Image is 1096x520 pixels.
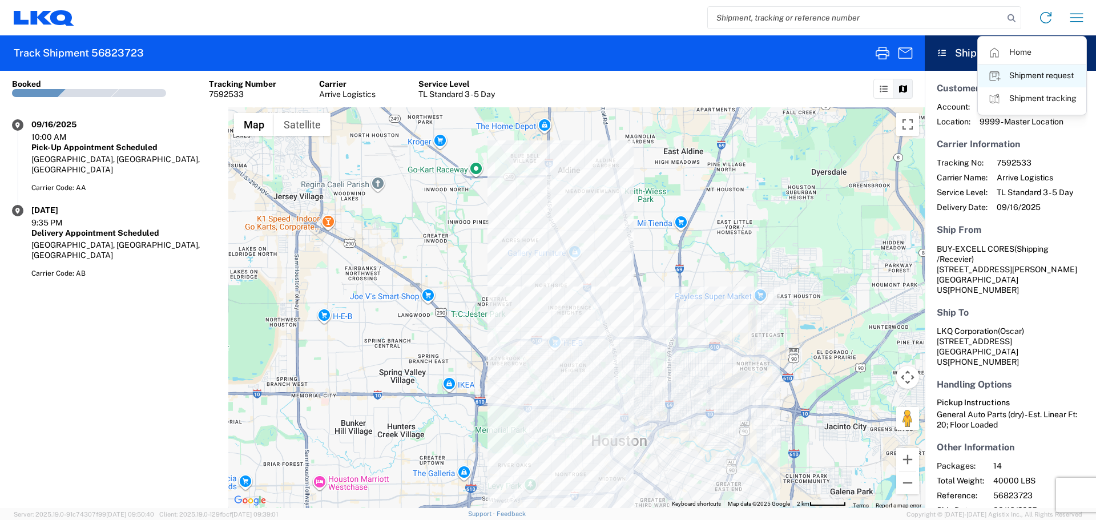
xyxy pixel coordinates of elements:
[937,116,970,127] span: Location:
[853,502,869,509] a: Terms
[896,471,919,494] button: Zoom out
[937,490,984,501] span: Reference:
[937,187,988,197] span: Service Level:
[948,357,1019,366] span: [PHONE_NUMBER]
[14,46,144,60] h2: Track Shipment 56823723
[31,132,88,142] div: 10:00 AM
[672,500,721,508] button: Keyboard shortcuts
[937,158,988,168] span: Tracking No:
[937,326,1084,367] address: [GEOGRAPHIC_DATA] US
[937,409,1084,430] div: General Auto Parts (dry) - Est. Linear Ft: 20; Floor Loaded
[159,511,278,518] span: Client: 2025.19.0-129fbcf
[232,511,278,518] span: [DATE] 09:39:01
[106,511,154,518] span: [DATE] 09:50:40
[980,116,1063,127] span: 9999 - Master Location
[31,268,216,279] div: Carrier Code: AB
[937,307,1084,318] h5: Ship To
[14,511,154,518] span: Server: 2025.19.0-91c74307f99
[319,89,376,99] div: Arrive Logistics
[274,113,331,136] button: Show satellite imagery
[948,285,1019,295] span: [PHONE_NUMBER]
[937,172,988,183] span: Carrier Name:
[997,187,1073,197] span: TL Standard 3 - 5 Day
[234,113,274,136] button: Show street map
[997,202,1073,212] span: 09/16/2025
[937,83,1084,94] h5: Customer Information
[978,87,1086,110] a: Shipment tracking
[937,379,1084,390] h5: Handling Options
[31,142,216,152] div: Pick-Up Appointment Scheduled
[937,505,984,515] span: Ship Date:
[31,119,88,130] div: 09/16/2025
[997,158,1073,168] span: 7592533
[998,326,1024,336] span: (Oscar)
[896,407,919,430] button: Drag Pegman onto the map to open Street View
[993,475,1091,486] span: 40000 LBS
[937,398,1084,408] h6: Pickup Instructions
[937,244,1014,253] span: BUY-EXCELL CORES
[497,510,526,517] a: Feedback
[31,228,216,238] div: Delivery Appointment Scheduled
[937,442,1084,453] h5: Other Information
[468,510,497,517] a: Support
[231,493,269,508] a: Open this area in Google Maps (opens a new window)
[937,244,1084,295] address: [GEOGRAPHIC_DATA] US
[896,448,919,471] button: Zoom in
[896,113,919,136] button: Toggle fullscreen view
[728,501,790,507] span: Map data ©2025 Google
[12,79,41,89] div: Booked
[993,505,1091,515] span: 09/16/2025
[31,240,216,260] div: [GEOGRAPHIC_DATA], [GEOGRAPHIC_DATA], [GEOGRAPHIC_DATA]
[209,79,276,89] div: Tracking Number
[997,172,1073,183] span: Arrive Logistics
[896,366,919,389] button: Map camera controls
[937,244,1049,264] span: (Shipping /Recevier)
[937,265,1077,274] span: [STREET_ADDRESS][PERSON_NAME]
[793,500,849,508] button: Map Scale: 2 km per 60 pixels
[937,202,988,212] span: Delivery Date:
[937,224,1084,235] h5: Ship From
[937,139,1084,150] h5: Carrier Information
[418,89,495,99] div: TL Standard 3 - 5 Day
[978,65,1086,87] a: Shipment request
[876,502,921,509] a: Report a map error
[937,102,970,112] span: Account:
[937,461,984,471] span: Packages:
[31,217,88,228] div: 9:35 PM
[993,461,1091,471] span: 14
[797,501,809,507] span: 2 km
[708,7,1004,29] input: Shipment, tracking or reference number
[209,89,276,99] div: 7592533
[925,35,1096,71] header: Shipment Overview
[418,79,495,89] div: Service Level
[937,475,984,486] span: Total Weight:
[31,183,216,193] div: Carrier Code: AA
[993,490,1091,501] span: 56823723
[231,493,269,508] img: Google
[978,41,1086,64] a: Home
[31,205,88,215] div: [DATE]
[937,326,1024,346] span: LKQ Corporation [STREET_ADDRESS]
[319,79,376,89] div: Carrier
[31,154,216,175] div: [GEOGRAPHIC_DATA], [GEOGRAPHIC_DATA], [GEOGRAPHIC_DATA]
[906,509,1082,519] span: Copyright © [DATE]-[DATE] Agistix Inc., All Rights Reserved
